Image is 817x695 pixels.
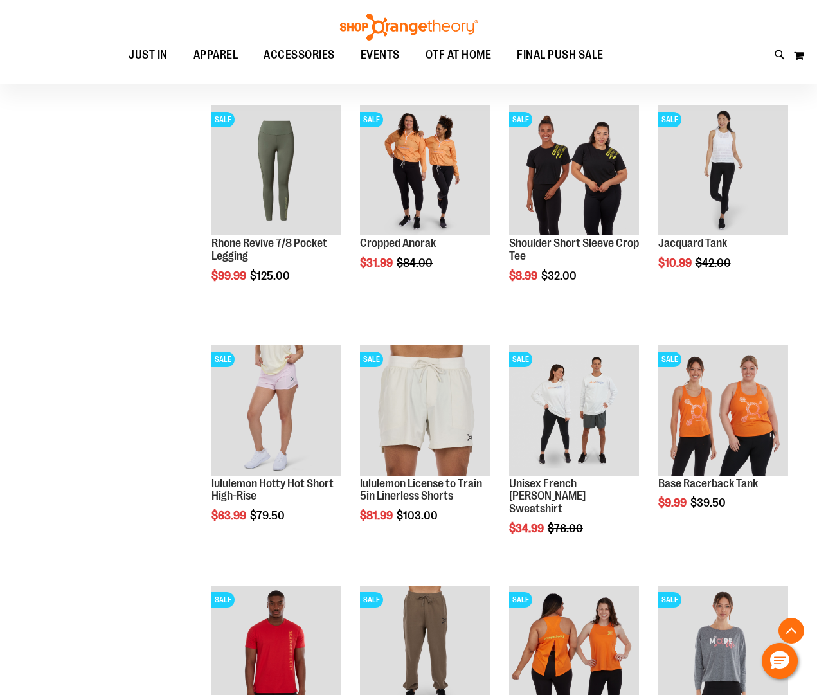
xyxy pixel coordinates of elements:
span: SALE [658,352,681,367]
button: Hello, have a question? Let’s chat. [762,643,798,679]
span: $8.99 [509,269,539,282]
div: product [205,339,348,555]
a: lululemon License to Train 5in Linerless Shorts [360,477,482,503]
a: Cropped Anorak primary imageSALE [360,105,490,237]
div: product [205,99,348,315]
span: $32.00 [541,269,579,282]
a: FINAL PUSH SALE [504,41,616,69]
img: Unisex French Terry Crewneck Sweatshirt primary image [509,345,639,475]
a: lululemon Hotty Hot Short High-RiseSALE [211,345,341,477]
span: $39.50 [690,496,728,509]
span: EVENTS [361,41,400,69]
span: $84.00 [397,257,435,269]
span: FINAL PUSH SALE [517,41,604,69]
img: Shop Orangetheory [338,14,480,41]
span: $99.99 [211,269,248,282]
a: ACCESSORIES [251,41,348,70]
button: Back To Top [778,618,804,644]
span: $81.99 [360,509,395,522]
div: product [652,99,795,302]
a: Unisex French [PERSON_NAME] Sweatshirt [509,477,586,516]
a: lululemon License to Train 5in Linerless ShortsSALE [360,345,490,477]
span: SALE [658,592,681,608]
span: $63.99 [211,509,248,522]
span: SALE [360,112,383,127]
a: Shoulder Short Sleeve Crop Tee [509,237,639,262]
img: Product image for Shoulder Short Sleeve Crop Tee [509,105,639,235]
a: Product image for Base Racerback TankSALE [658,345,788,477]
span: SALE [360,592,383,608]
a: Cropped Anorak [360,237,436,249]
span: $9.99 [658,496,688,509]
span: $125.00 [250,269,292,282]
span: SALE [211,592,235,608]
a: Front view of Jacquard TankSALE [658,105,788,237]
span: $34.99 [509,522,546,535]
a: Unisex French Terry Crewneck Sweatshirt primary imageSALE [509,345,639,477]
img: Cropped Anorak primary image [360,105,490,235]
span: SALE [658,112,681,127]
div: product [354,339,496,555]
a: Base Racerback Tank [658,477,758,490]
span: SALE [509,592,532,608]
a: Jacquard Tank [658,237,727,249]
div: product [354,99,496,302]
span: $103.00 [397,509,440,522]
span: SALE [509,112,532,127]
a: JUST IN [116,41,181,70]
img: Product image for Base Racerback Tank [658,345,788,475]
span: SALE [360,352,383,367]
a: Rhone Revive 7/8 Pocket LeggingSALE [211,105,341,237]
div: product [503,99,645,315]
span: $42.00 [696,257,733,269]
span: ACCESSORIES [264,41,335,69]
span: JUST IN [129,41,168,69]
img: lululemon License to Train 5in Linerless Shorts [360,345,490,475]
a: EVENTS [348,41,413,70]
a: lululemon Hotty Hot Short High-Rise [211,477,334,503]
a: APPAREL [181,41,251,70]
span: $79.50 [250,509,287,522]
span: APPAREL [193,41,238,69]
img: Front view of Jacquard Tank [658,105,788,235]
img: lululemon Hotty Hot Short High-Rise [211,345,341,475]
a: OTF AT HOME [413,41,505,70]
span: SALE [211,352,235,367]
span: SALE [211,112,235,127]
span: $10.99 [658,257,694,269]
span: $76.00 [548,522,585,535]
div: product [503,339,645,568]
a: Product image for Shoulder Short Sleeve Crop TeeSALE [509,105,639,237]
div: product [652,339,795,542]
a: Rhone Revive 7/8 Pocket Legging [211,237,327,262]
span: $31.99 [360,257,395,269]
span: SALE [509,352,532,367]
span: OTF AT HOME [426,41,492,69]
img: Rhone Revive 7/8 Pocket Legging [211,105,341,235]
